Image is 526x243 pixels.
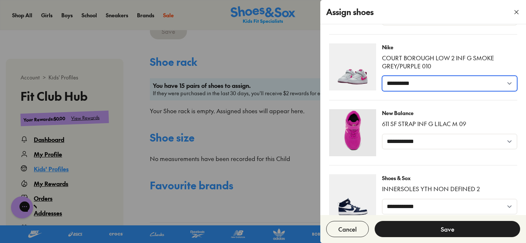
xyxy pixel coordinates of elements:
[329,109,376,156] img: 6-373325.jpg
[326,221,369,237] button: Cancel
[382,174,480,182] p: Shoes & Sox
[382,43,517,51] p: Nike
[375,221,520,237] button: Save
[4,3,26,25] button: Open gorgias live chat
[382,54,517,70] p: COURT BOROUGH LOW 2 INF G SMOKE GREY/PURPLE 010
[382,109,466,117] p: New Balance
[329,43,376,90] img: 7-383194.jpg
[329,174,376,221] img: 4-501874.jpg
[326,6,374,18] h4: Assign shoes
[382,120,466,128] p: 611 SF STRAP INF G LILAC M 09
[382,185,480,193] p: INNERSOLES YTH NON DEFINED 2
